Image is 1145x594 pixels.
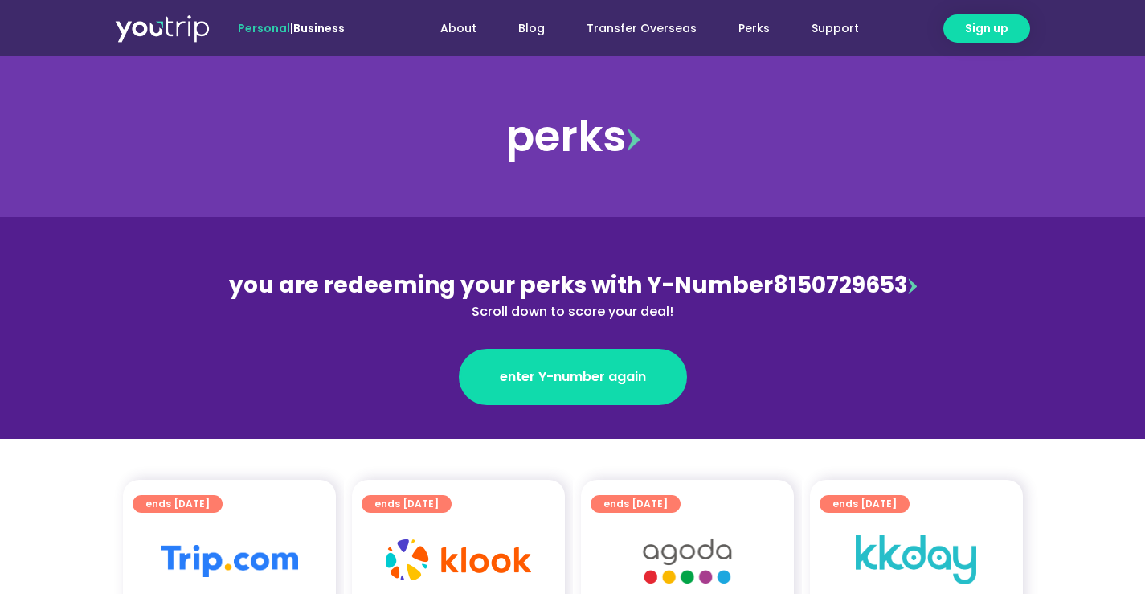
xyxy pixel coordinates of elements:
span: ends [DATE] [832,495,897,513]
a: ends [DATE] [133,495,223,513]
a: Blog [497,14,566,43]
span: | [238,20,345,36]
a: enter Y-number again [459,349,687,405]
div: 8150729653 [224,268,922,322]
a: Business [293,20,345,36]
a: Sign up [943,14,1030,43]
a: Support [791,14,880,43]
a: Transfer Overseas [566,14,718,43]
span: Personal [238,20,290,36]
a: About [419,14,497,43]
a: ends [DATE] [591,495,681,513]
nav: Menu [388,14,880,43]
span: enter Y-number again [500,367,646,387]
span: you are redeeming your perks with Y-Number [229,269,773,301]
span: ends [DATE] [603,495,668,513]
a: ends [DATE] [362,495,452,513]
span: ends [DATE] [374,495,439,513]
a: Perks [718,14,791,43]
span: Sign up [965,20,1008,37]
a: ends [DATE] [820,495,910,513]
span: ends [DATE] [145,495,210,513]
div: Scroll down to score your deal! [224,302,922,322]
